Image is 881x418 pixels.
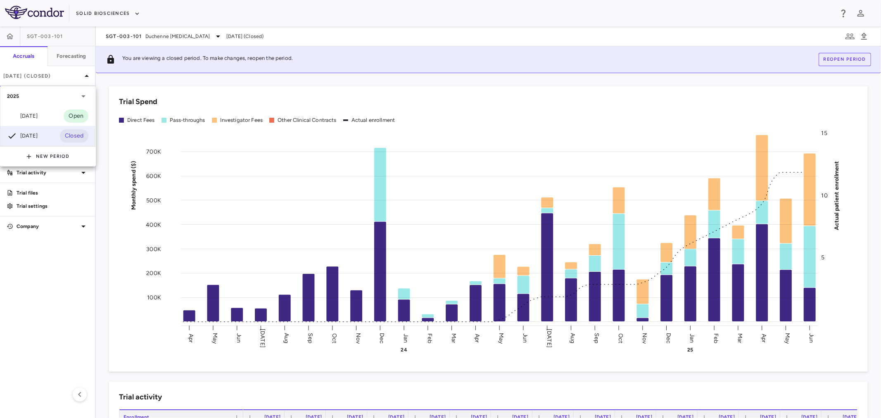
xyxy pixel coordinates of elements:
div: [DATE] [7,111,38,121]
button: New Period [26,150,70,163]
span: Open [64,112,88,121]
span: Closed [60,131,88,140]
div: 2025 [0,86,95,106]
div: [DATE] [7,131,38,141]
p: 2025 [7,93,19,100]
